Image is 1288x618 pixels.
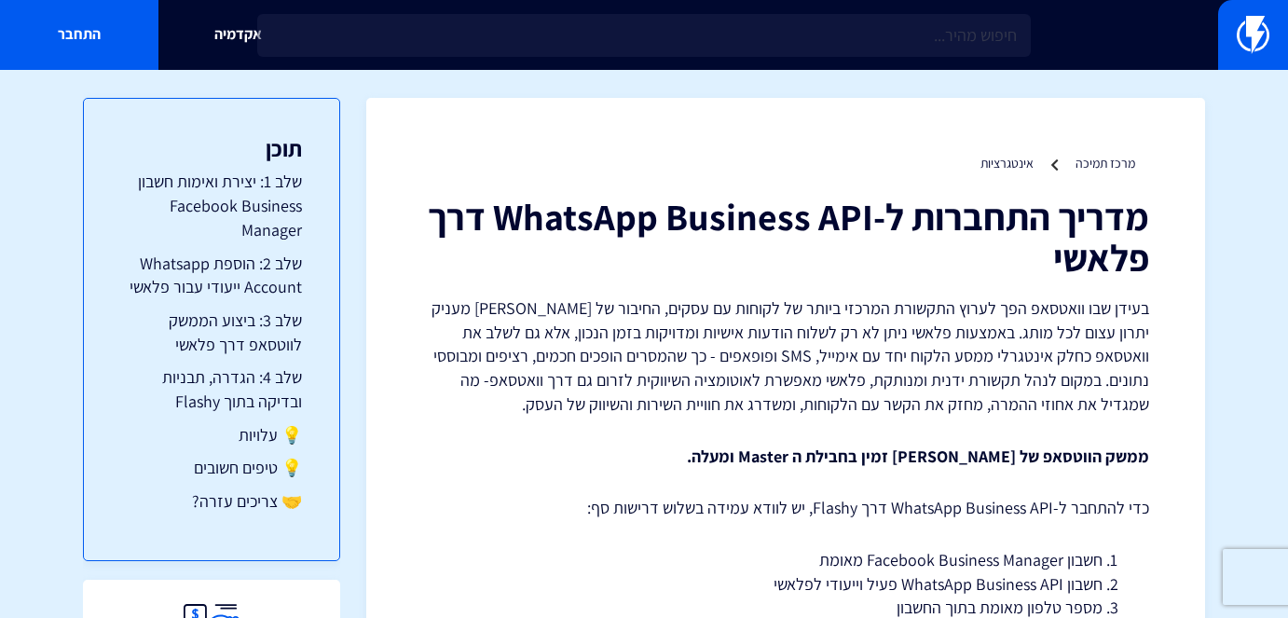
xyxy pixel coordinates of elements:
[980,155,1034,172] a: אינטגרציות
[1076,155,1135,172] a: מרכז תמיכה
[469,548,1103,572] li: חשבון Facebook Business Manager מאומת
[121,170,302,241] a: שלב 1: יצירת ואימות חשבון Facebook Business Manager
[687,446,1149,467] strong: ממשק הווטסאפ של [PERSON_NAME] זמין בחבילת ה Master ומעלה.
[422,296,1149,417] p: בעידן שבו וואטסאפ הפך לערוץ התקשורת המרכזי ביותר של לקוחות עם עסקים, החיבור של [PERSON_NAME] מעני...
[121,489,302,514] a: 🤝 צריכים עזרה?
[121,136,302,160] h3: תוכן
[469,572,1103,597] li: חשבון WhatsApp Business API פעיל וייעודי לפלאשי
[121,252,302,299] a: שלב 2: הוספת Whatsapp Account ייעודי עבור פלאשי
[422,496,1149,520] p: כדי להתחבר ל-WhatsApp Business API דרך Flashy, יש לוודא עמידה בשלוש דרישות סף:
[422,196,1149,278] h1: מדריך התחברות ל-WhatsApp Business API דרך פלאשי
[257,14,1030,57] input: חיפוש מהיר...
[121,365,302,413] a: שלב 4: הגדרה, תבניות ובדיקה בתוך Flashy
[121,456,302,480] a: 💡 טיפים חשובים
[121,309,302,356] a: שלב 3: ביצוע הממשק לווטסאפ דרך פלאשי
[121,423,302,447] a: 💡 עלויות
